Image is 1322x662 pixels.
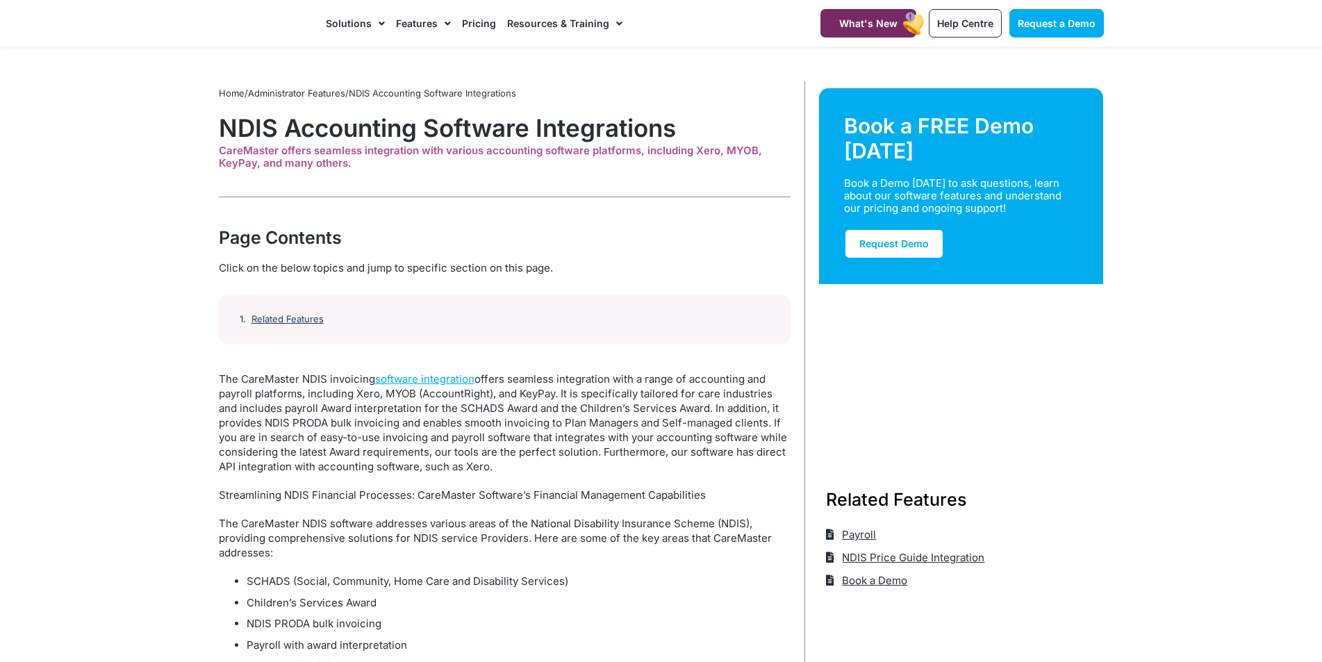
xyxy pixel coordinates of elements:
h3: Related Features [826,487,1097,512]
p: The CareMaster NDIS invoicing offers seamless integration with a range of accounting and payroll ... [219,372,791,474]
a: Request a Demo [1009,9,1104,38]
a: software integration [375,372,474,386]
span: NDIS Accounting Software Integrations [349,88,516,99]
span: Payroll [838,523,876,546]
p: Streamlining NDIS Financial Processes: CareMaster Software’s Financial Management Capabilities [219,488,791,502]
li: SCHADS (Social, Community, Home Care and Disability Services) [247,574,791,590]
a: Request Demo [844,229,944,259]
a: Related Features [251,314,324,325]
img: CareMaster Logo [219,13,313,34]
span: NDIS Price Guide Integration [838,546,984,569]
li: NDIS PRODA bulk invoicing [247,616,791,632]
a: Payroll [826,523,877,546]
span: / / [219,88,516,99]
li: Children’s Services Award [247,595,791,611]
a: Book a Demo [826,569,908,592]
span: Book a Demo [838,569,907,592]
div: CareMaster offers seamless integration with various accounting software platforms, including Xero... [219,144,791,169]
div: Click on the below topics and jump to specific section on this page. [219,260,791,276]
span: What's New [839,17,898,29]
p: The CareMaster NDIS software addresses various areas of the National Disability Insurance Scheme ... [219,516,791,560]
a: Help Centre [929,9,1002,38]
a: Home [219,88,245,99]
a: What's New [820,9,916,38]
li: Payroll with award interpretation [247,638,791,654]
span: Request Demo [859,238,929,249]
div: Page Contents [219,225,791,250]
span: Help Centre [937,17,993,29]
img: Support Worker and NDIS Participant out for a coffee. [819,284,1104,454]
span: Request a Demo [1018,17,1096,29]
a: NDIS Price Guide Integration [826,546,985,569]
a: Administrator Features [248,88,345,99]
div: Book a Demo [DATE] to ask questions, learn about our software features and understand our pricing... [844,177,1062,215]
h1: NDIS Accounting Software Integrations [219,113,791,142]
div: Book a FREE Demo [DATE] [844,113,1079,163]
